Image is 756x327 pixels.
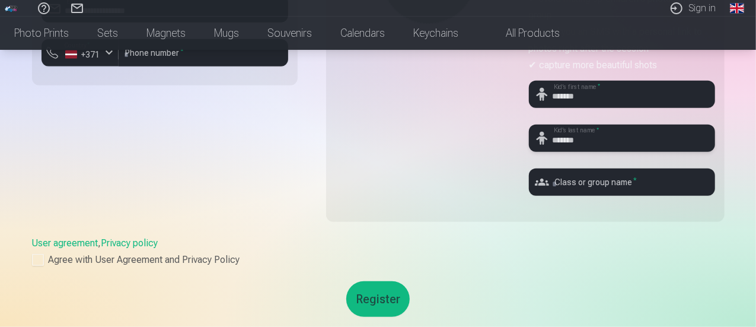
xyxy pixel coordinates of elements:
p: ✔ capture more beautiful shots [529,57,715,74]
a: Keychains [399,17,473,50]
a: Calendars [326,17,399,50]
label: Agree with User Agreement and Privacy Policy [32,253,725,267]
a: Sets [83,17,132,50]
a: All products [473,17,574,50]
a: Souvenirs [253,17,326,50]
button: Register [346,281,410,317]
a: Privacy policy [101,237,158,249]
a: User agreement [32,237,98,249]
img: /fa1 [5,5,18,12]
button: Country*+371 [42,39,119,66]
a: Mugs [200,17,253,50]
a: Magnets [132,17,200,50]
div: , [32,236,725,267]
div: +371 [65,49,101,61]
